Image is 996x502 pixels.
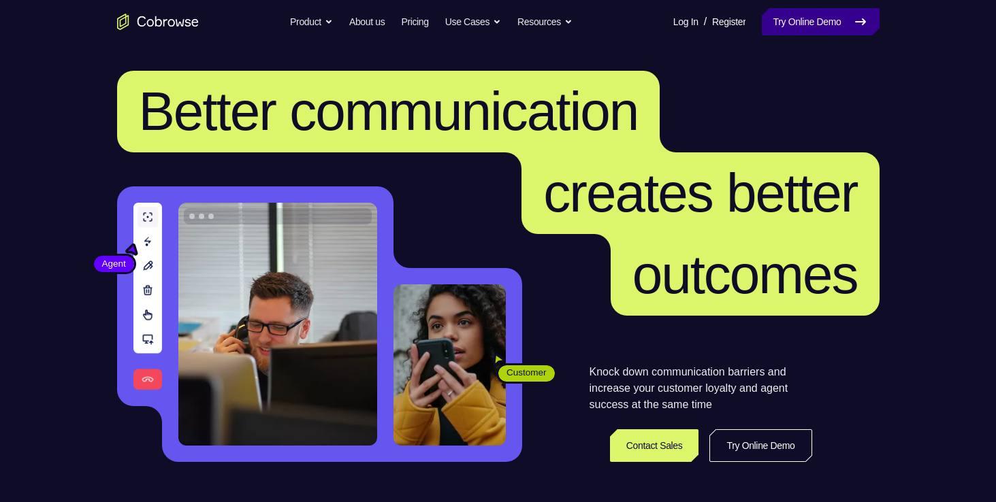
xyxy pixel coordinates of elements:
[709,429,812,462] a: Try Online Demo
[178,203,377,446] img: A customer support agent talking on the phone
[590,364,812,413] p: Knock down communication barriers and increase your customer loyalty and agent success at the sam...
[712,8,745,35] a: Register
[632,244,858,305] span: outcomes
[401,8,428,35] a: Pricing
[704,14,707,30] span: /
[673,8,698,35] a: Log In
[517,8,573,35] button: Resources
[290,8,333,35] button: Product
[610,429,699,462] a: Contact Sales
[762,8,879,35] a: Try Online Demo
[445,8,501,35] button: Use Cases
[117,14,199,30] a: Go to the home page
[543,163,857,223] span: creates better
[349,8,385,35] a: About us
[393,284,506,446] img: A customer holding their phone
[139,81,639,141] span: Better communication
